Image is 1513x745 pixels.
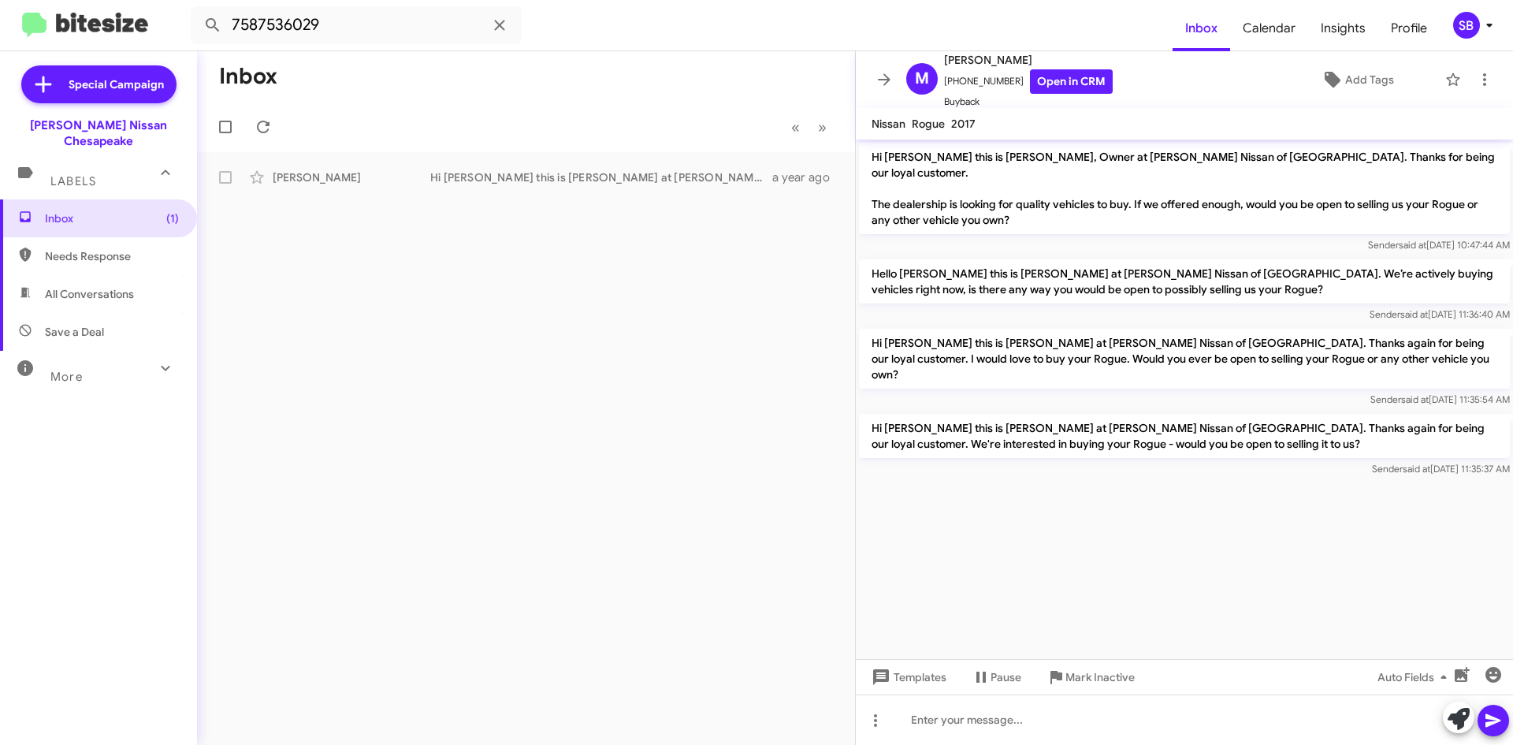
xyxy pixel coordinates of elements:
p: Hi [PERSON_NAME] this is [PERSON_NAME] at [PERSON_NAME] Nissan of [GEOGRAPHIC_DATA]. Thanks again... [859,329,1510,389]
p: Hi [PERSON_NAME] this is [PERSON_NAME] at [PERSON_NAME] Nissan of [GEOGRAPHIC_DATA]. Thanks again... [859,414,1510,458]
span: Templates [868,663,946,691]
span: 2017 [951,117,976,131]
div: [PERSON_NAME] [273,169,430,185]
span: « [791,117,800,137]
button: SB [1440,12,1496,39]
button: Pause [959,663,1034,691]
nav: Page navigation example [783,111,836,143]
span: Sender [DATE] 11:36:40 AM [1370,308,1510,320]
span: Sender [DATE] 11:35:37 AM [1372,463,1510,475]
button: Templates [856,663,959,691]
span: (1) [166,210,179,226]
span: More [50,370,83,384]
span: said at [1403,463,1430,475]
span: Pause [991,663,1021,691]
a: Profile [1378,6,1440,51]
span: said at [1401,393,1429,405]
button: Next [809,111,836,143]
a: Insights [1308,6,1378,51]
div: a year ago [772,169,842,185]
span: [PERSON_NAME] [944,50,1113,69]
span: Sender [DATE] 11:35:54 AM [1370,393,1510,405]
span: Rogue [912,117,945,131]
span: Labels [50,174,96,188]
input: Search [191,6,522,44]
span: Nissan [872,117,905,131]
span: Save a Deal [45,324,104,340]
p: Hello [PERSON_NAME] this is [PERSON_NAME] at [PERSON_NAME] Nissan of [GEOGRAPHIC_DATA]. We’re act... [859,259,1510,304]
button: Add Tags [1276,65,1437,94]
div: SB [1453,12,1480,39]
span: Sender [DATE] 10:47:44 AM [1368,239,1510,251]
span: Add Tags [1345,65,1394,94]
a: Calendar [1230,6,1308,51]
span: Needs Response [45,248,179,264]
span: All Conversations [45,286,134,302]
span: » [818,117,827,137]
button: Previous [782,111,809,143]
button: Mark Inactive [1034,663,1147,691]
span: said at [1400,308,1428,320]
a: Open in CRM [1030,69,1113,94]
div: Hi [PERSON_NAME] this is [PERSON_NAME] at [PERSON_NAME] Nissan of [GEOGRAPHIC_DATA]. Thanks again... [430,169,772,185]
span: said at [1399,239,1426,251]
a: Special Campaign [21,65,177,103]
span: M [915,66,929,91]
span: Special Campaign [69,76,164,92]
a: Inbox [1173,6,1230,51]
span: Inbox [45,210,179,226]
span: Auto Fields [1377,663,1453,691]
button: Auto Fields [1365,663,1466,691]
span: [PHONE_NUMBER] [944,69,1113,94]
p: Hi [PERSON_NAME] this is [PERSON_NAME], Owner at [PERSON_NAME] Nissan of [GEOGRAPHIC_DATA]. Thank... [859,143,1510,234]
h1: Inbox [219,64,277,89]
span: Mark Inactive [1065,663,1135,691]
span: Buyback [944,94,1113,110]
